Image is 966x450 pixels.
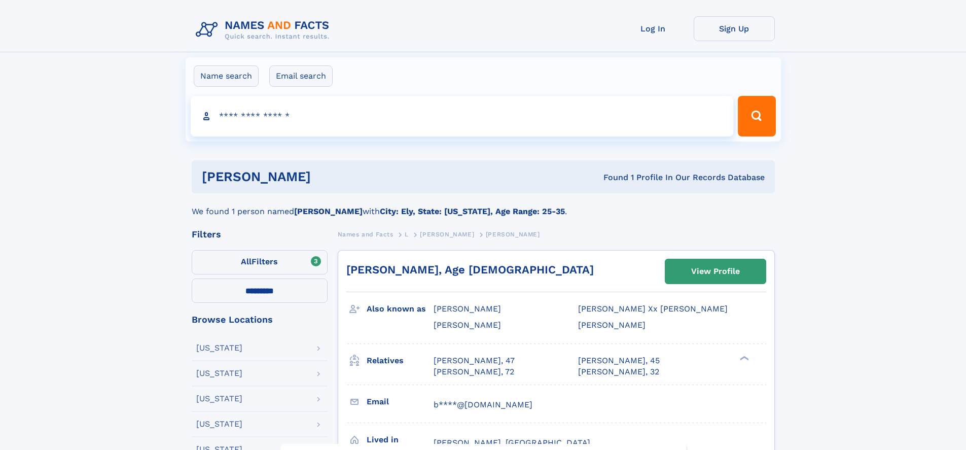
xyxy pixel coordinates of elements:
label: Name search [194,65,259,87]
a: [PERSON_NAME], 32 [578,366,659,377]
a: View Profile [665,259,766,284]
div: Browse Locations [192,315,328,324]
a: [PERSON_NAME], Age [DEMOGRAPHIC_DATA] [346,263,594,276]
div: [US_STATE] [196,369,242,377]
div: [US_STATE] [196,395,242,403]
div: [US_STATE] [196,344,242,352]
div: Found 1 Profile In Our Records Database [457,172,765,183]
a: L [405,228,409,240]
span: [PERSON_NAME] [420,231,474,238]
h3: Email [367,393,434,410]
a: [PERSON_NAME], 45 [578,355,660,366]
span: All [241,257,252,266]
input: search input [191,96,734,136]
b: [PERSON_NAME] [294,206,363,216]
div: Filters [192,230,328,239]
span: [PERSON_NAME] [486,231,540,238]
h1: [PERSON_NAME] [202,170,457,183]
a: [PERSON_NAME], 72 [434,366,514,377]
span: [PERSON_NAME] Xx [PERSON_NAME] [578,304,728,314]
h3: Also known as [367,300,434,318]
label: Email search [269,65,333,87]
span: [PERSON_NAME] [434,304,501,314]
label: Filters [192,250,328,274]
a: Log In [613,16,694,41]
span: L [405,231,409,238]
a: [PERSON_NAME] [420,228,474,240]
div: ❯ [737,355,749,361]
div: We found 1 person named with . [192,193,775,218]
h3: Lived in [367,431,434,448]
span: [PERSON_NAME], [GEOGRAPHIC_DATA] [434,438,590,447]
b: City: Ely, State: [US_STATE], Age Range: 25-35 [380,206,565,216]
span: [PERSON_NAME] [434,320,501,330]
div: [US_STATE] [196,420,242,428]
img: Logo Names and Facts [192,16,338,44]
a: [PERSON_NAME], 47 [434,355,515,366]
a: Sign Up [694,16,775,41]
span: [PERSON_NAME] [578,320,646,330]
a: Names and Facts [338,228,393,240]
div: View Profile [691,260,740,283]
button: Search Button [738,96,775,136]
h3: Relatives [367,352,434,369]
